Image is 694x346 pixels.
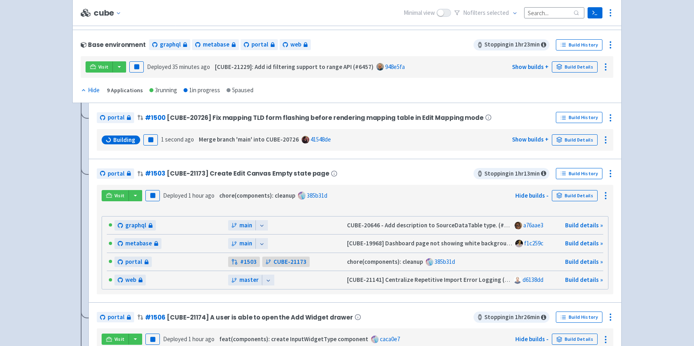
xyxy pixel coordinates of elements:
a: portal [97,168,134,179]
a: a76aae3 [523,221,543,229]
a: #1503 [145,169,165,178]
strong: [CUBE-21141] Centralize Repetitive Import Error Logging (#6452) [347,276,523,283]
button: Pause [145,190,160,201]
a: portal [97,112,134,123]
strong: chore(components): cleanup [219,192,295,199]
span: main [239,239,252,248]
strong: chore(components): cleanup [347,258,423,265]
a: caca0e7 [380,335,400,343]
span: portal [108,313,125,322]
a: Build details » [565,276,603,283]
a: Visit [102,190,129,201]
span: Minimal view [404,8,435,18]
a: portal [97,312,134,323]
a: graphql [149,39,190,50]
a: main [228,220,255,231]
a: Build History [556,168,602,179]
strong: CUBE-20646 - Add description to SourceDataTable type. (#363) [347,221,516,229]
strong: [CUBE-19968] Dashboard page not showing white background (#83) [347,239,529,247]
div: Base environment [81,41,146,48]
a: Build History [556,39,602,51]
a: Show builds + [512,63,549,71]
a: Show builds + [512,136,549,143]
a: metabase [114,238,161,249]
span: Stopping in 1 hr 13 min [474,168,549,179]
a: Build Details [552,190,598,201]
span: portal [251,40,268,49]
a: web [114,275,146,285]
a: Build Details [552,334,598,345]
span: web [125,275,136,285]
span: No filter s [463,8,509,18]
span: Deployed [163,335,214,343]
span: CUBE-21173 [274,257,306,267]
a: Build details » [565,239,603,247]
a: Terminal [588,7,602,18]
span: graphql [125,221,146,230]
a: 385b31d [435,258,455,265]
span: Stopping in 1 hr 23 min [474,39,549,51]
button: Pause [145,334,160,345]
span: [CUBE-20726] Fix mapping TLD form flashing before rendering mapping table in Edit Mapping mode [167,114,483,121]
span: Visit [114,192,125,199]
a: f1c259c [524,239,543,247]
a: master [228,275,262,285]
span: Visit [114,336,125,342]
span: Deployed [163,192,214,199]
strong: # 1503 [240,257,257,267]
span: [CUBE-21173] Create Edit Canvas Empty state page [167,170,329,177]
span: portal [108,169,125,178]
span: Deployed [147,63,210,71]
span: master [239,275,259,285]
div: 3 running [149,86,177,95]
button: cube [94,8,125,18]
a: #1500 [145,113,165,122]
a: 948e5fa [385,63,405,71]
time: 1 hour ago [188,335,214,343]
button: Hide [81,86,100,95]
a: graphql [114,220,156,231]
a: 41548de [310,136,331,143]
a: Hide builds - [515,335,549,343]
a: Build History [556,112,602,123]
strong: feat(components): create InputWidgetType component [219,335,368,343]
span: main [239,221,252,230]
a: portal [241,39,278,50]
input: Search... [524,7,584,18]
a: web [280,39,311,50]
a: #1503 [228,257,260,267]
a: Build details » [565,221,603,229]
span: Building [113,136,135,144]
span: metabase [125,239,152,248]
time: 1 hour ago [188,192,214,199]
span: Stopping in 1 hr 26 min [474,312,549,323]
a: metabase [192,39,239,50]
a: portal [114,257,152,267]
span: portal [108,113,125,122]
span: Visit [98,64,109,70]
a: Build History [556,312,602,323]
span: graphql [160,40,181,49]
a: 385b31d [307,192,327,199]
a: Build Details [552,134,598,146]
strong: [CUBE-21229]: Add id filtering support to range API (#6457) [215,63,374,71]
div: 5 paused [227,86,253,95]
time: 35 minutes ago [172,63,210,71]
a: CUBE-21173 [262,257,310,267]
a: Build Details [552,61,598,73]
span: web [290,40,301,49]
span: portal [125,257,142,267]
a: d6138dd [523,276,543,283]
strong: Merge branch 'main' into CUBE-20726 [199,136,299,143]
span: selected [487,9,509,16]
a: Visit [102,334,129,345]
time: 1 second ago [161,136,194,143]
a: main [228,238,255,249]
a: Hide builds - [515,192,549,199]
a: Visit [86,61,113,73]
button: Pause [129,61,144,73]
div: 9 Applications [107,86,143,95]
span: metabase [203,40,229,49]
div: 1 in progress [184,86,220,95]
